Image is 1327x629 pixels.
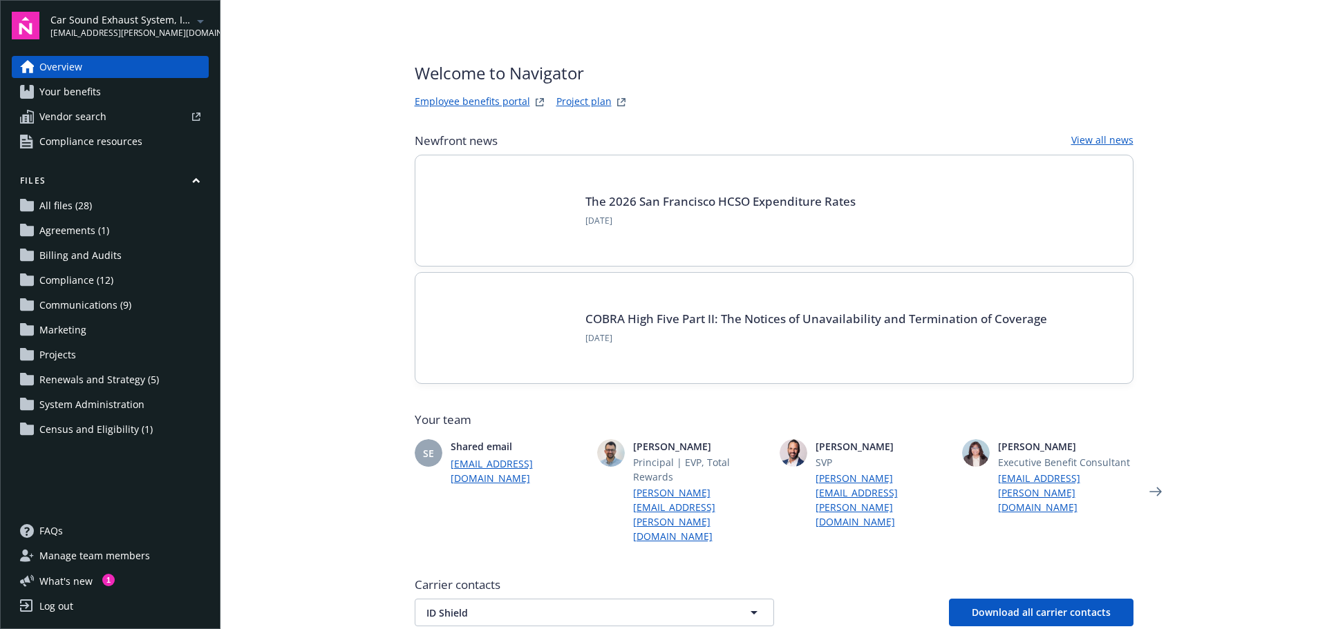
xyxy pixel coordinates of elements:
[998,455,1133,470] span: Executive Benefit Consultant
[12,175,209,192] button: Files
[12,319,209,341] a: Marketing
[12,294,209,316] a: Communications (9)
[972,606,1111,619] span: Download all carrier contacts
[12,106,209,128] a: Vendor search
[39,595,73,617] div: Log out
[39,56,82,78] span: Overview
[816,471,951,529] a: [PERSON_NAME][EMAIL_ADDRESS][PERSON_NAME][DOMAIN_NAME]
[597,439,625,467] img: photo
[50,12,209,39] button: Car Sound Exhaust System, Inc.[EMAIL_ADDRESS][PERSON_NAME][DOMAIN_NAME]arrowDropDown
[102,574,115,586] div: 1
[39,195,92,217] span: All files (28)
[12,220,209,242] a: Agreements (1)
[998,439,1133,454] span: [PERSON_NAME]
[12,195,209,217] a: All files (28)
[531,94,548,110] a: striveWebsite
[998,471,1133,514] a: [EMAIL_ADDRESS][PERSON_NAME][DOMAIN_NAME]
[585,332,1047,345] span: [DATE]
[633,439,769,454] span: [PERSON_NAME]
[12,369,209,391] a: Renewals and Strategy (5)
[423,446,434,461] span: SE
[451,456,586,485] a: [EMAIL_ADDRESS][DOMAIN_NAME]
[816,439,951,454] span: [PERSON_NAME]
[39,81,101,103] span: Your benefits
[415,577,1133,593] span: Carrier contacts
[39,418,153,441] span: Census and Eligibility (1)
[1145,481,1167,503] a: Next
[12,244,209,267] a: Billing and Audits
[39,294,131,316] span: Communications (9)
[12,344,209,366] a: Projects
[12,56,209,78] a: Overview
[816,455,951,470] span: SVP
[437,295,569,361] img: BLOG-Card Image - Compliance - COBRA High Five Pt 2 - 08-21-25.jpg
[556,94,612,110] a: Project plan
[39,574,93,588] span: What ' s new
[39,369,159,391] span: Renewals and Strategy (5)
[962,439,990,467] img: photo
[39,220,109,242] span: Agreements (1)
[613,94,630,110] a: projectPlanWebsite
[1071,133,1133,149] a: View all news
[50,12,192,27] span: Car Sound Exhaust System, Inc.
[585,311,1047,327] a: COBRA High Five Part II: The Notices of Unavailability and Termination of Coverage
[451,439,586,454] span: Shared email
[415,94,530,110] a: Employee benefits portal
[415,133,498,149] span: Newfront news
[949,599,1133,626] button: Download all carrier contacts
[192,12,209,29] a: arrowDropDown
[12,130,209,153] a: Compliance resources
[12,81,209,103] a: Your benefits
[12,520,209,542] a: FAQs
[39,344,76,366] span: Projects
[585,215,856,227] span: [DATE]
[437,177,569,244] img: BLOG+Card Image - Compliance - 2026 SF HCSO Expenditure Rates - 08-26-25.jpg
[12,545,209,567] a: Manage team members
[12,394,209,416] a: System Administration
[39,106,106,128] span: Vendor search
[426,606,714,620] span: ID Shield
[585,193,856,209] a: The 2026 San Francisco HCSO Expenditure Rates
[50,27,192,39] span: [EMAIL_ADDRESS][PERSON_NAME][DOMAIN_NAME]
[415,599,774,626] button: ID Shield
[39,244,122,267] span: Billing and Audits
[633,455,769,484] span: Principal | EVP, Total Rewards
[39,394,144,416] span: System Administration
[39,319,86,341] span: Marketing
[39,130,142,153] span: Compliance resources
[12,574,115,588] button: What's new1
[39,520,63,542] span: FAQs
[12,269,209,291] a: Compliance (12)
[12,12,39,39] img: navigator-logo.svg
[39,545,150,567] span: Manage team members
[415,61,630,86] span: Welcome to Navigator
[633,485,769,543] a: [PERSON_NAME][EMAIL_ADDRESS][PERSON_NAME][DOMAIN_NAME]
[12,418,209,441] a: Census and Eligibility (1)
[39,269,113,291] span: Compliance (12)
[780,439,807,467] img: photo
[415,412,1133,428] span: Your team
